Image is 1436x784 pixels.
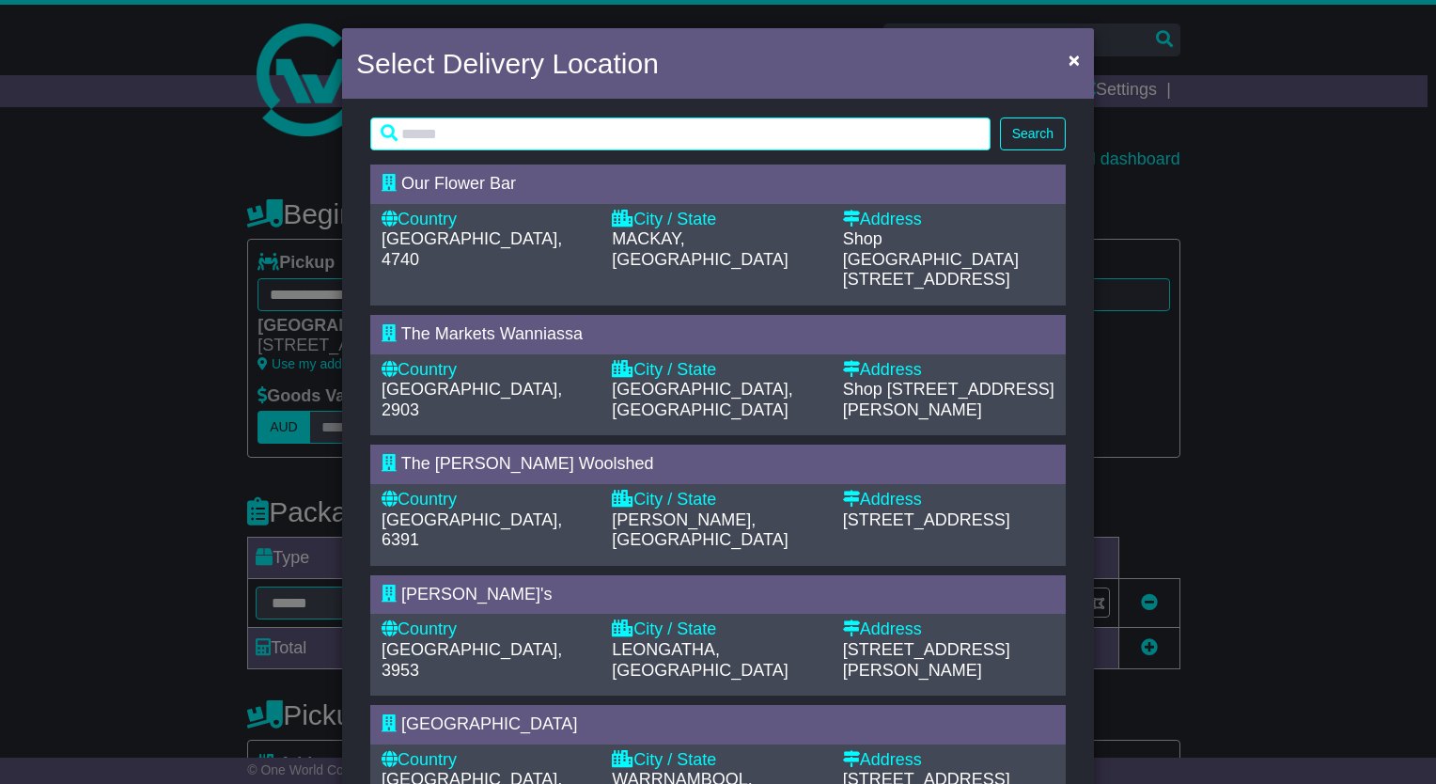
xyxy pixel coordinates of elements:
[843,750,1054,771] div: Address
[612,640,788,680] span: LEONGATHA, [GEOGRAPHIC_DATA]
[612,360,823,381] div: City / State
[843,640,1010,680] span: [STREET_ADDRESS][PERSON_NAME]
[612,619,823,640] div: City / State
[843,380,1054,419] span: Shop [STREET_ADDRESS][PERSON_NAME]
[382,210,593,230] div: Country
[843,270,1010,289] span: [STREET_ADDRESS]
[612,750,823,771] div: City / State
[843,619,1054,640] div: Address
[382,750,593,771] div: Country
[401,454,654,473] span: The [PERSON_NAME] Woolshed
[843,360,1054,381] div: Address
[382,640,562,680] span: [GEOGRAPHIC_DATA], 3953
[1000,118,1066,150] button: Search
[356,42,659,85] h4: Select Delivery Location
[612,510,788,550] span: [PERSON_NAME], [GEOGRAPHIC_DATA]
[612,490,823,510] div: City / State
[1059,40,1089,79] button: Close
[843,229,1019,269] span: Shop [GEOGRAPHIC_DATA]
[401,714,577,733] span: [GEOGRAPHIC_DATA]
[843,490,1054,510] div: Address
[401,324,583,343] span: The Markets Wanniassa
[382,619,593,640] div: Country
[382,490,593,510] div: Country
[1069,49,1080,71] span: ×
[401,585,552,604] span: [PERSON_NAME]'s
[612,380,792,419] span: [GEOGRAPHIC_DATA], [GEOGRAPHIC_DATA]
[382,229,562,269] span: [GEOGRAPHIC_DATA], 4740
[612,210,823,230] div: City / State
[843,210,1054,230] div: Address
[382,360,593,381] div: Country
[401,174,516,193] span: Our Flower Bar
[843,510,1010,529] span: [STREET_ADDRESS]
[382,510,562,550] span: [GEOGRAPHIC_DATA], 6391
[382,380,562,419] span: [GEOGRAPHIC_DATA], 2903
[612,229,788,269] span: MACKAY, [GEOGRAPHIC_DATA]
